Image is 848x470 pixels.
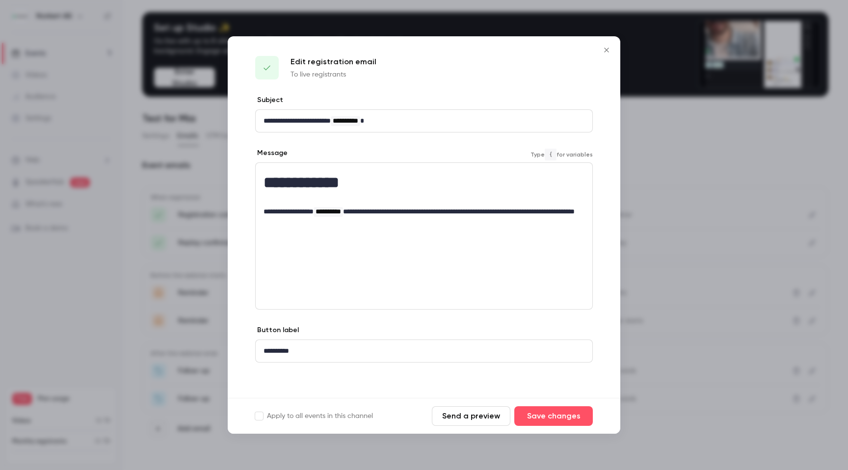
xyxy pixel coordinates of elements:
[255,325,299,335] label: Button label
[255,148,288,158] label: Message
[514,406,593,426] button: Save changes
[255,95,283,105] label: Subject
[256,163,592,233] div: editor
[291,70,376,79] p: To live registrants
[597,40,616,60] button: Close
[256,110,592,132] div: editor
[545,149,556,160] code: {
[256,340,592,362] div: editor
[432,406,510,426] button: Send a preview
[255,411,373,421] label: Apply to all events in this channel
[291,56,376,68] p: Edit registration email
[530,149,593,160] span: Type for variables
